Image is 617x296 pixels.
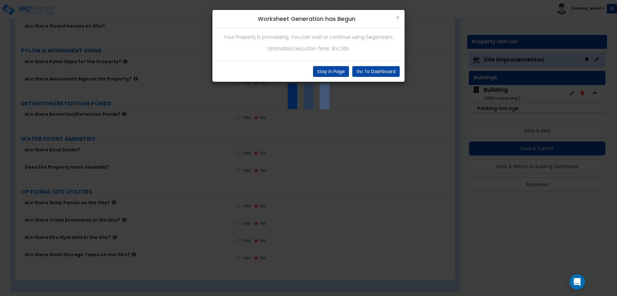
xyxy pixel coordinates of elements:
button: Stay In Page [313,66,349,77]
button: Close [396,14,400,21]
span: × [396,13,400,22]
p: Your Property is processing. You can wait or continue using Segstream. [217,33,400,41]
button: Go To Dashboard [352,66,400,77]
p: Estimated Execution Time: 3m 26s [217,45,400,53]
div: Open Intercom Messenger [569,274,585,290]
h4: Worksheet Generation has Begun [217,15,400,23]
